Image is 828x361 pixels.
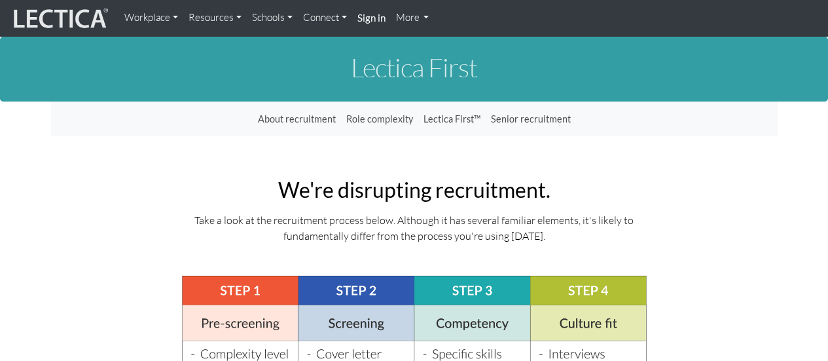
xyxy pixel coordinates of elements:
a: Role complexity [341,107,418,132]
h1: Lectica First [51,53,778,82]
div: Take a look at the recruitment process below. Although it has several familiar elements, it's lik... [182,212,647,244]
a: Connect [298,5,352,31]
strong: Sign in [357,12,386,24]
img: lecticalive [10,6,109,31]
a: More [391,5,435,31]
a: Resources [183,5,247,31]
a: Senior recruitment [486,107,576,132]
h2: We're disrupting recruitment. [182,178,647,201]
a: Workplace [119,5,183,31]
a: Sign in [352,5,391,31]
a: Lectica First™ [418,107,486,132]
a: Schools [247,5,298,31]
a: About recruitment [253,107,341,132]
